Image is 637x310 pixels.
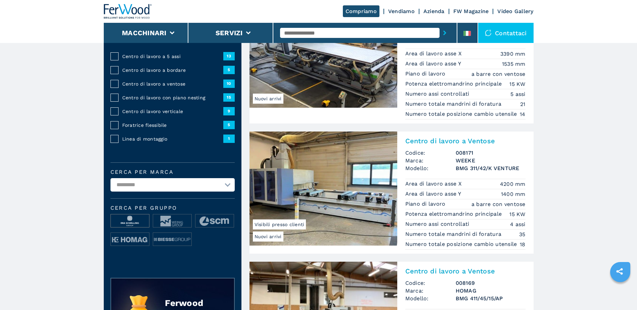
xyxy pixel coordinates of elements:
span: Centro di lavoro verticale [122,108,223,115]
span: Codice: [405,279,456,287]
img: Ferwood [104,4,152,19]
p: Area di lavoro asse X [405,180,464,188]
h3: 008171 [456,149,526,157]
span: Centro di lavoro a ventose [122,81,223,87]
p: Potenza elettromandrino principale [405,80,504,88]
p: Potenza elettromandrino principale [405,210,504,218]
em: 15 KW [509,210,525,218]
span: 9 [223,107,235,115]
h2: Centro di lavoro a Ventose [405,267,526,275]
a: Azienda [423,8,445,14]
img: image [153,233,191,246]
span: Marca: [405,157,456,164]
span: Cerca per Gruppo [110,205,235,211]
p: Piano di lavoro [405,200,447,208]
h2: Centro di lavoro a Ventose [405,137,526,145]
span: 13 [223,52,235,60]
a: Vendiamo [388,8,415,14]
p: Numero assi controllati [405,220,471,228]
h3: HOMAG [456,287,526,295]
span: Marca: [405,287,456,295]
em: 4 assi [510,220,526,228]
em: 1400 mm [501,190,526,198]
p: Numero totale posizione cambio utensile [405,110,519,118]
a: Compriamo [343,5,379,17]
p: Numero assi controllati [405,90,471,98]
span: 10 [223,80,235,88]
img: Contattaci [485,30,492,36]
em: 18 [520,241,526,248]
button: Servizi [216,29,243,37]
a: sharethis [611,263,628,280]
p: Numero totale posizione cambio utensile [405,241,519,248]
em: 15 KW [509,80,525,88]
span: Codice: [405,149,456,157]
button: submit-button [440,25,450,41]
img: image [153,214,191,228]
label: Cerca per marca [110,169,235,175]
a: Video Gallery [497,8,533,14]
span: Centro di lavoro a 5 assi [122,53,223,60]
span: Centro di lavoro a bordare [122,67,223,73]
span: Visibili presso clienti [253,219,306,229]
em: 35 [519,230,526,238]
iframe: Chat [608,280,632,305]
span: Nuovi arrivi [253,94,283,104]
span: 5 [223,66,235,74]
h3: 008169 [456,279,526,287]
div: Contattaci [478,23,534,43]
em: 21 [520,100,526,108]
p: Numero totale mandrini di foratura [405,100,503,108]
em: 4200 mm [500,180,526,188]
span: 15 [223,93,235,101]
img: image [111,214,149,228]
img: image [111,233,149,246]
span: Linea di montaggio [122,136,223,142]
a: Centro di lavoro a Ventose WEEKE BMG 311/42/K VENTURENuovi arriviVisibili presso clientiCentro di... [249,132,534,254]
span: Modello: [405,164,456,172]
em: 5 assi [510,90,526,98]
p: Numero totale mandrini di foratura [405,230,503,238]
em: 1535 mm [502,60,526,68]
em: a barre con ventose [471,200,526,208]
img: image [195,214,234,228]
h3: BMG 411/45/15/AP [456,295,526,302]
span: Nuovi arrivi [253,231,283,242]
span: 5 [223,121,235,129]
h3: BMG 311/42/K VENTURE [456,164,526,172]
h3: WEEKE [456,157,526,164]
p: Area di lavoro asse Y [405,190,463,198]
em: 14 [520,110,526,118]
em: a barre con ventose [471,70,526,78]
span: Foratrice flessibile [122,122,223,128]
img: Centro di lavoro a Ventose WEEKE BMG 311/42/K VENTURE [249,132,397,246]
p: Area di lavoro asse X [405,50,464,57]
span: Centro di lavoro con piano nesting [122,94,223,101]
a: FW Magazine [453,8,489,14]
span: Modello: [405,295,456,302]
em: 3390 mm [500,50,526,58]
button: Macchinari [122,29,167,37]
p: Area di lavoro asse Y [405,60,463,67]
span: 1 [223,135,235,143]
p: Piano di lavoro [405,70,447,77]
